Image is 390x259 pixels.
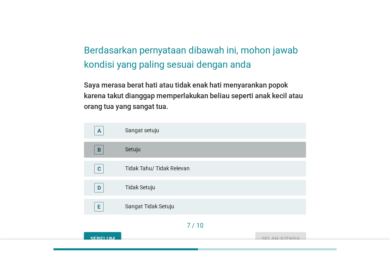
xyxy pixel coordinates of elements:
div: D [97,183,101,192]
div: C [97,164,101,173]
div: Tidak Tahu/ Tidak Relevan [125,164,300,173]
div: Setuju [125,145,300,154]
div: 7 / 10 [84,221,306,230]
div: Tidak Setuju [125,183,300,192]
div: A [97,126,101,135]
h2: Berdasarkan pernyataan dibawah ini, mohon jawab kondisi yang paling sesuai dengan anda [84,35,306,72]
div: Sangat setuju [125,126,300,135]
div: Saya merasa berat hati atau tidak enak hati menyarankan popok karena takut dianggap memperlakukan... [84,80,306,112]
button: Sebelum [84,232,121,246]
div: Sebelum [90,235,115,243]
div: B [97,145,101,154]
div: Sangat Tidak Setuju [125,202,300,211]
div: E [97,202,101,211]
